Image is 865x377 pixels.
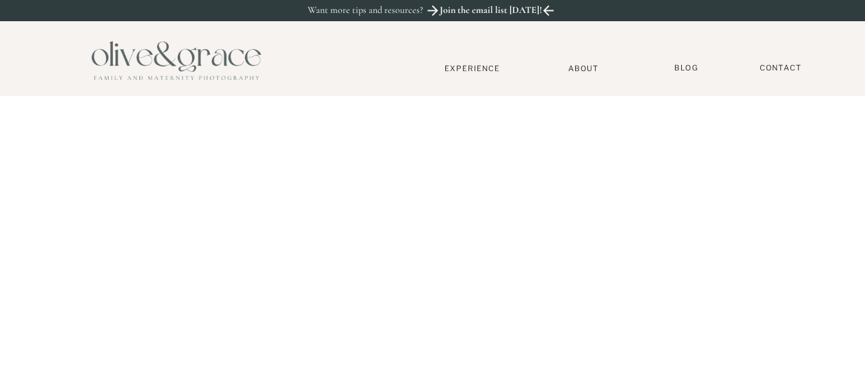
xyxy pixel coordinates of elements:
[308,5,453,16] p: Want more tips and resources?
[438,5,544,20] a: Join the email list [DATE]!
[563,64,604,73] a: About
[427,64,518,73] a: Experience
[754,63,808,73] a: Contact
[669,63,704,73] a: BLOG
